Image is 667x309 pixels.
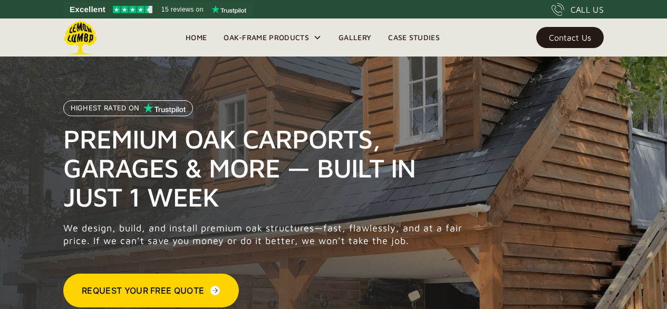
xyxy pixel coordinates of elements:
[71,105,140,112] p: Highest Rated on
[63,222,468,247] p: We design, build, and install premium oak structures—fast, flawlessly, and at a fair price. If we...
[161,3,204,16] span: 15 reviews on
[63,124,468,211] h1: Premium Oak Carports, Garages & More — Built in Just 1 Week
[70,3,105,16] span: Excellent
[63,100,193,124] a: Highest Rated on
[113,6,152,13] img: Trustpilot 4.5 stars
[330,30,380,45] a: Gallery
[380,30,448,45] a: Case Studies
[82,284,204,297] div: Request Your Free Quote
[571,3,604,16] div: CALL US
[211,5,246,14] img: Trustpilot logo
[536,27,604,48] a: Contact Us
[63,2,254,17] a: See Lemon Lumba reviews on Trustpilot
[224,31,309,44] div: Oak-Frame Products
[552,3,604,16] a: CALL US
[63,274,239,307] a: Request Your Free Quote
[177,30,215,45] a: Home
[215,18,330,57] div: Oak-Frame Products
[549,34,591,41] div: Contact Us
